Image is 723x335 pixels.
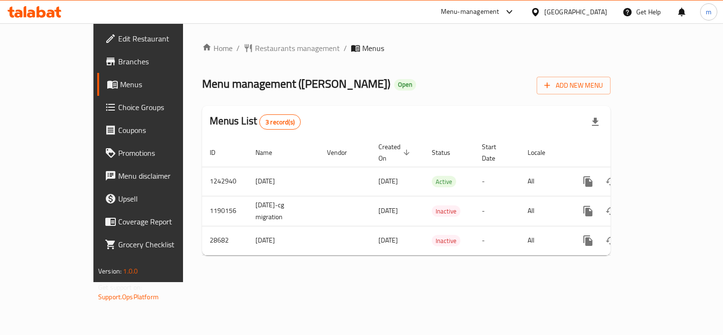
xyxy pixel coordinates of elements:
[97,164,214,187] a: Menu disclaimer
[202,42,611,54] nav: breadcrumb
[118,147,206,159] span: Promotions
[544,80,603,91] span: Add New Menu
[98,265,122,277] span: Version:
[118,170,206,182] span: Menu disclaimer
[260,118,300,127] span: 3 record(s)
[441,6,499,18] div: Menu-management
[118,33,206,44] span: Edit Restaurant
[600,229,622,252] button: Change Status
[97,27,214,50] a: Edit Restaurant
[202,42,233,54] a: Home
[432,205,460,217] div: Inactive
[236,42,240,54] li: /
[97,50,214,73] a: Branches
[520,167,569,196] td: All
[202,138,676,255] table: enhanced table
[118,102,206,113] span: Choice Groups
[600,170,622,193] button: Change Status
[202,167,248,196] td: 1242940
[255,42,340,54] span: Restaurants management
[378,175,398,187] span: [DATE]
[327,147,359,158] span: Vendor
[584,111,607,133] div: Export file
[432,176,456,187] span: Active
[97,210,214,233] a: Coverage Report
[259,114,301,130] div: Total records count
[577,229,600,252] button: more
[120,79,206,90] span: Menus
[569,138,676,167] th: Actions
[432,206,460,217] span: Inactive
[432,147,463,158] span: Status
[210,147,228,158] span: ID
[577,200,600,223] button: more
[202,226,248,255] td: 28682
[244,42,340,54] a: Restaurants management
[378,234,398,246] span: [DATE]
[97,96,214,119] a: Choice Groups
[98,291,159,303] a: Support.OpsPlatform
[97,233,214,256] a: Grocery Checklist
[97,142,214,164] a: Promotions
[97,187,214,210] a: Upsell
[248,226,319,255] td: [DATE]
[202,196,248,226] td: 1190156
[118,124,206,136] span: Coupons
[362,42,384,54] span: Menus
[378,204,398,217] span: [DATE]
[97,73,214,96] a: Menus
[432,235,460,246] span: Inactive
[474,167,520,196] td: -
[123,265,138,277] span: 1.0.0
[528,147,558,158] span: Locale
[248,196,319,226] td: [DATE]-cg migration
[202,73,390,94] span: Menu management ( [PERSON_NAME] )
[118,239,206,250] span: Grocery Checklist
[344,42,347,54] li: /
[378,141,413,164] span: Created On
[394,81,416,89] span: Open
[97,119,214,142] a: Coupons
[210,114,301,130] h2: Menus List
[248,167,319,196] td: [DATE]
[520,196,569,226] td: All
[255,147,285,158] span: Name
[520,226,569,255] td: All
[577,170,600,193] button: more
[600,200,622,223] button: Change Status
[544,7,607,17] div: [GEOGRAPHIC_DATA]
[118,216,206,227] span: Coverage Report
[706,7,712,17] span: m
[482,141,509,164] span: Start Date
[474,226,520,255] td: -
[118,193,206,204] span: Upsell
[474,196,520,226] td: -
[98,281,142,294] span: Get support on:
[118,56,206,67] span: Branches
[537,77,611,94] button: Add New Menu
